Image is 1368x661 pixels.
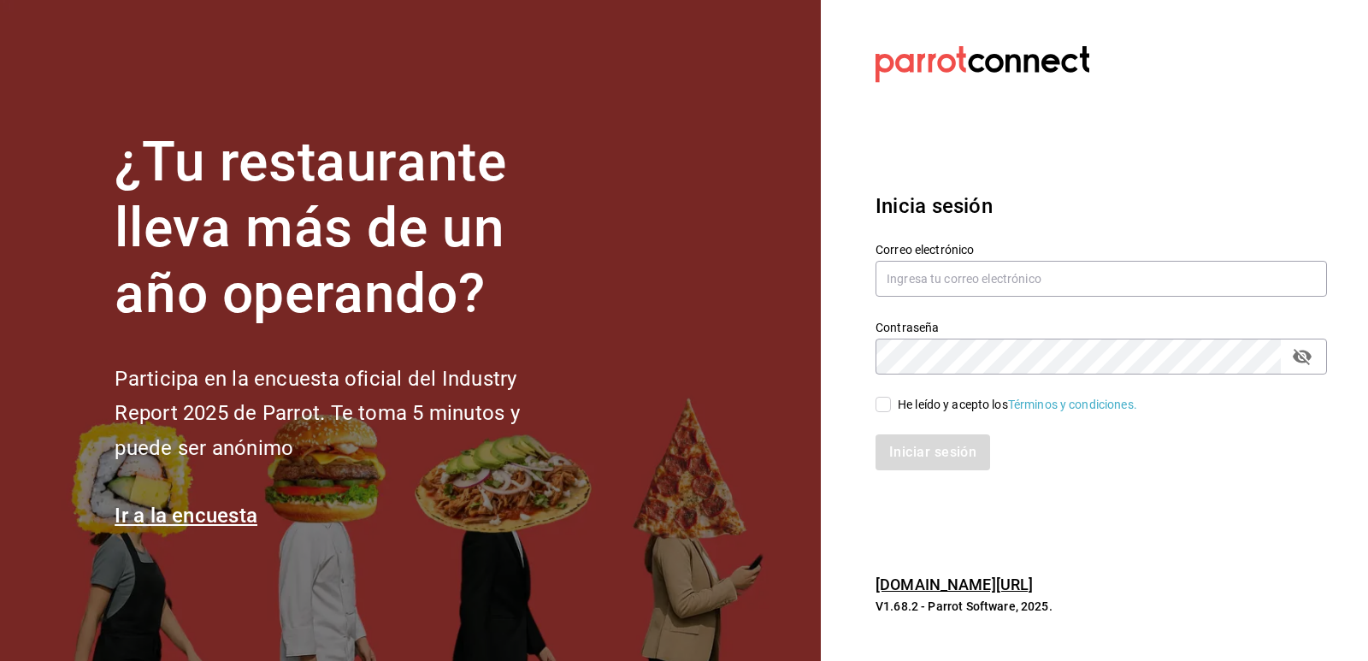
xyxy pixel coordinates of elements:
[898,396,1137,414] div: He leído y acepto los
[115,504,257,528] a: Ir a la encuesta
[876,598,1327,615] p: V1.68.2 - Parrot Software, 2025.
[876,261,1327,297] input: Ingresa tu correo electrónico
[1288,342,1317,371] button: passwordField
[1008,398,1137,411] a: Términos y condiciones.
[876,575,1033,593] a: [DOMAIN_NAME][URL]
[876,191,1327,221] h3: Inicia sesión
[876,322,1327,333] label: Contraseña
[115,362,576,466] h2: Participa en la encuesta oficial del Industry Report 2025 de Parrot. Te toma 5 minutos y puede se...
[115,130,576,327] h1: ¿Tu restaurante lleva más de un año operando?
[876,244,1327,256] label: Correo electrónico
